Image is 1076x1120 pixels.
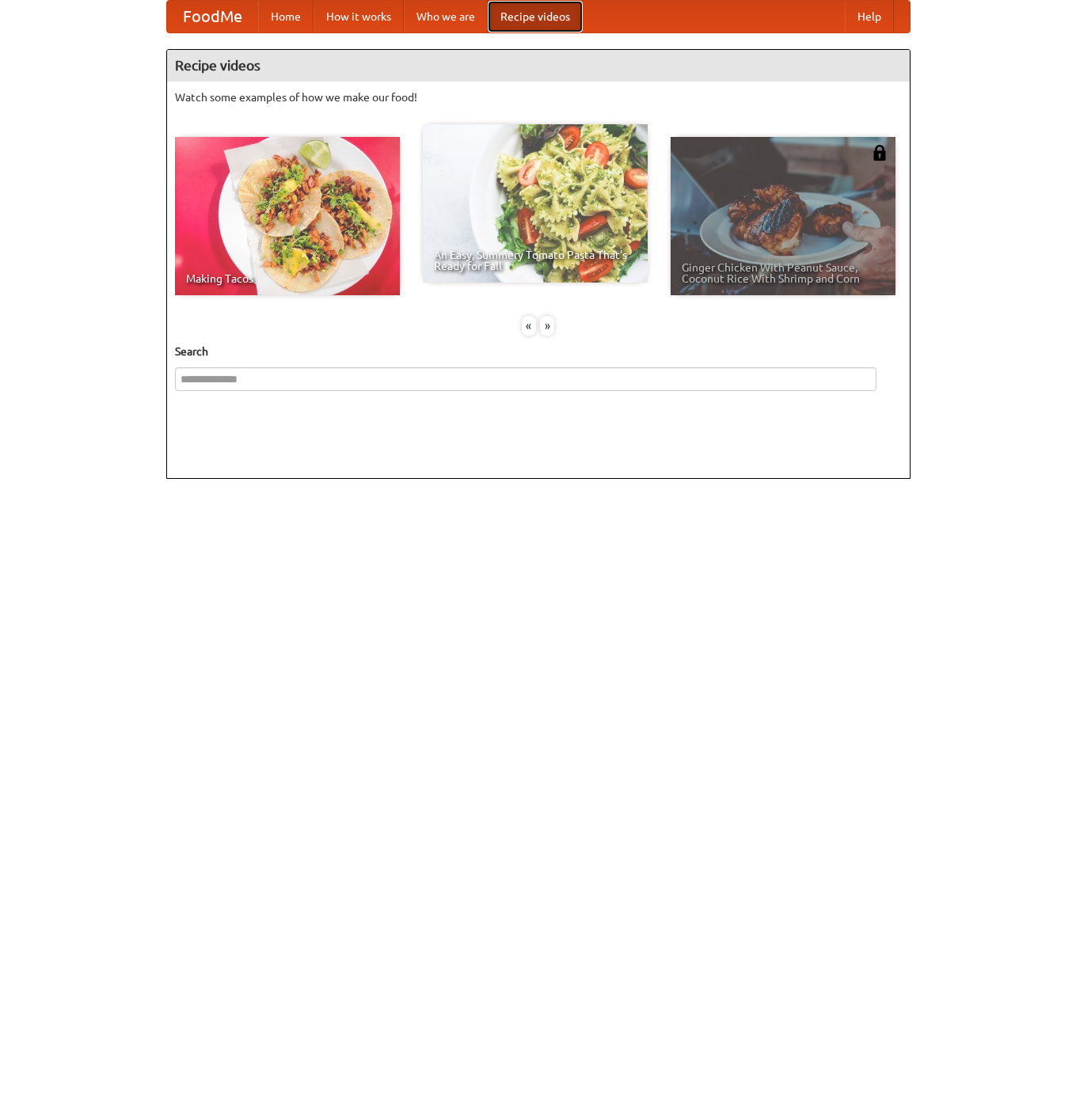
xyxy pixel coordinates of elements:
span: Making Tacos [186,273,389,284]
h5: Search [175,344,902,359]
p: Watch some examples of how we make our food! [175,89,902,105]
a: Home [258,1,314,32]
div: « [522,316,536,336]
a: Help [845,1,894,32]
h4: Recipe videos [167,50,910,82]
a: Who we are [404,1,488,32]
img: 483408.png [872,145,888,161]
div: » [540,316,554,336]
a: Recipe videos [488,1,583,32]
a: FoodMe [167,1,258,32]
span: An Easy, Summery Tomato Pasta That's Ready for Fall [434,249,637,271]
a: An Easy, Summery Tomato Pasta That's Ready for Fall [423,124,648,283]
a: Making Tacos [175,137,400,295]
a: How it works [314,1,404,32]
